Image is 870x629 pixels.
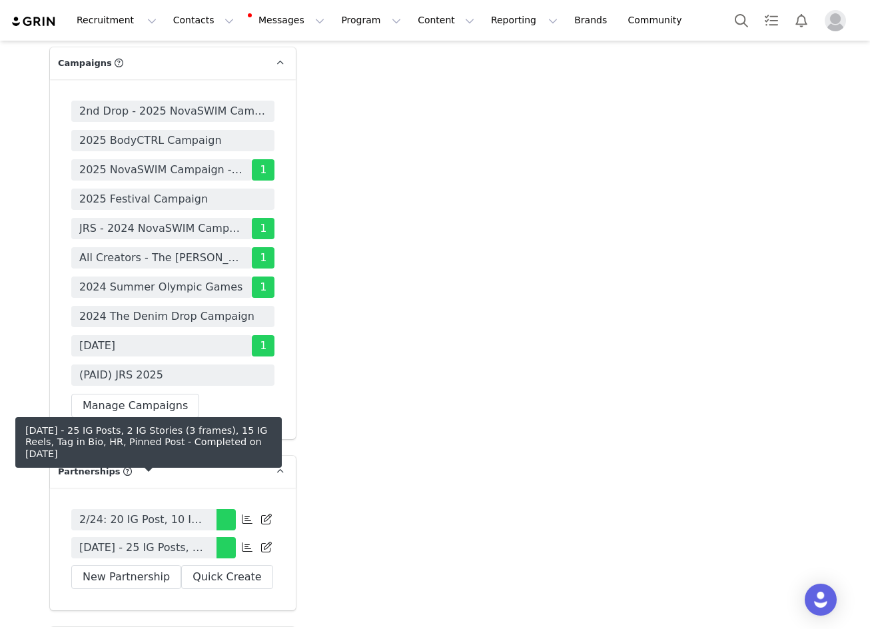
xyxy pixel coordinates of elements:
button: Content [410,5,482,35]
button: Program [333,5,409,35]
img: grin logo [11,15,57,28]
button: Search [727,5,756,35]
button: Quick Create [181,565,273,589]
span: Campaigns [58,57,112,70]
span: 1 [252,159,274,181]
div: Open Intercom Messenger [805,584,837,616]
span: 2025 Festival Campaign [79,191,208,207]
button: Profile [817,10,859,31]
span: 1 [252,335,274,356]
button: New Partnership [71,565,181,589]
span: 2nd Drop - 2025 NovaSWIM Campaign [79,103,266,119]
span: [DATE] [79,338,115,354]
span: 1 [252,247,274,269]
a: Community [620,5,696,35]
span: JRS - 2024 NovaSWIM Campaign [79,221,244,237]
span: 1 [252,218,274,239]
a: 2/24: 20 IG Post, 10 IG Reels & 4 Stories + Tag in Bio + HR + Pinned Post [71,509,217,530]
button: Manage Campaigns [71,394,199,418]
span: 2024 Summer Olympic Games [79,279,242,295]
strong: Payments [5,5,49,16]
span: 1 [252,277,274,298]
span: (PAID) JRS 2025 [79,367,163,383]
a: [DATE] - 25 IG Posts, 2 IG Stories (3 frames), 15 IG Reels, Tag in Bio, HR, Pinned Post [71,537,217,558]
img: placeholder-profile.jpg [825,10,846,31]
p: 1 of 2 submitted 11/29 - resubmitting 12/17, not seeing it recorded [5,25,368,36]
button: Messages [242,5,332,35]
span: 2025 NovaSWIM Campaign - 1st Drop [79,162,244,178]
body: Rich Text Area. Press ALT-0 for help. [11,11,462,25]
a: Brands [566,5,619,35]
span: 2/24: 20 IG Post, 10 IG Reels & 4 Stories + Tag in Bio + HR + Pinned Post [79,512,209,528]
span: [DATE] - 25 IG Posts, 2 IG Stories (3 frames), 15 IG Reels, Tag in Bio, HR, Pinned Post [79,540,209,556]
p: 2 of 2 submitted 9/18 [5,45,368,56]
span: 2025 BodyCTRL Campaign [79,133,222,149]
span: Partnerships [58,465,121,478]
button: Reporting [483,5,566,35]
button: Contacts [165,5,242,35]
span: 2024 The Denim Drop Campaign [79,309,254,324]
button: Notifications [787,5,816,35]
span: All Creators - The [PERSON_NAME] Collection (Not PR Box or Dinner Attendee) [79,250,244,266]
button: Recruitment [69,5,165,35]
div: [DATE] - 25 IG Posts, 2 IG Stories (3 frames), 15 IG Reels, Tag in Bio, HR, Pinned Post - Complet... [25,425,272,460]
a: Tasks [757,5,786,35]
